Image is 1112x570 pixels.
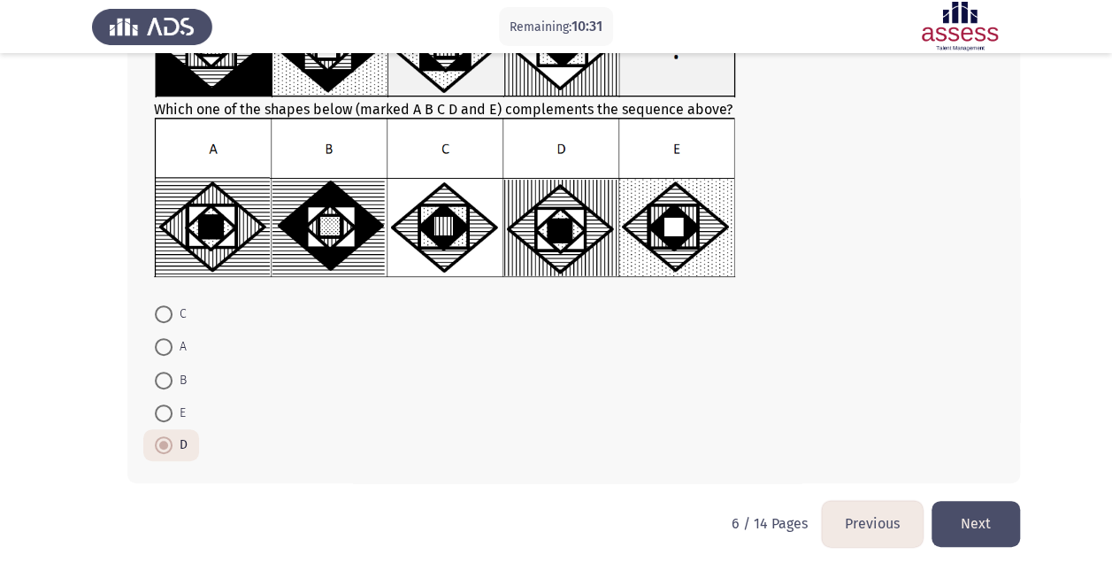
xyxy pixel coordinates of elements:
button: load next page [932,501,1020,546]
span: 10:31 [571,18,602,35]
p: 6 / 14 Pages [732,515,808,532]
img: Assessment logo of ASSESS Focus 4 Module Assessment (EN/AR) (Advanced - IB) [900,2,1020,51]
span: D [173,435,188,456]
img: Assess Talent Management logo [92,2,212,51]
span: B [173,370,187,391]
button: load previous page [822,501,923,546]
span: C [173,304,187,325]
img: UkFYYV8wOThfQi5wbmcxNjkxMzM0MjMzMDEw.png [154,118,735,277]
span: E [173,403,186,424]
span: A [173,336,187,358]
p: Remaining: [510,16,602,38]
